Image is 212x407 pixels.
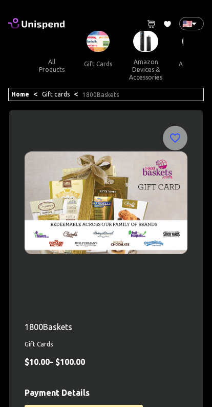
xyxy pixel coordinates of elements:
img: Gift Cards [87,31,110,52]
a: Gift cards [42,91,70,98]
div: 🇺🇸 [179,17,204,30]
img: Amazon Devices & Accessories [133,31,158,52]
img: Appliances [182,31,206,52]
img: 1800BAS-US-card.png [25,126,187,280]
img: ALL PRODUCTS [40,31,63,52]
button: gift cards [75,52,121,76]
button: amazon devices & accessories [121,52,171,87]
a: Home [11,91,29,98]
span: $ 100.00 [55,357,85,366]
p: Payment Details [25,386,187,399]
div: < < [8,88,204,101]
a: 1800Baskets [82,91,119,98]
p: 1800Baskets [25,321,187,333]
p: - [25,356,187,368]
span: Gift Cards [25,339,187,350]
span: $ 10.00 [25,357,50,366]
button: all products [29,52,75,80]
p: 🇺🇸 [182,17,187,30]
